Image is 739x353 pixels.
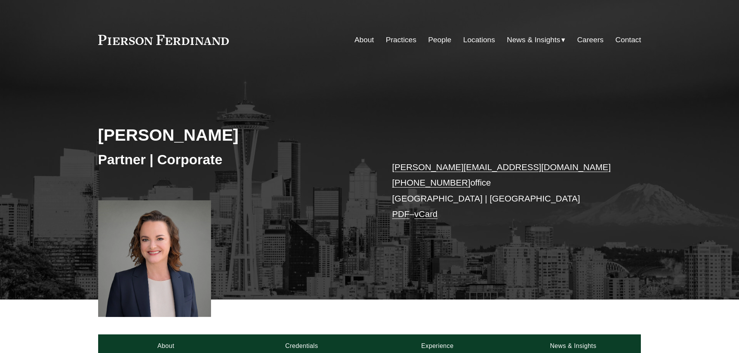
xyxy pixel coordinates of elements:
[615,33,641,47] a: Contact
[428,33,452,47] a: People
[414,209,438,219] a: vCard
[386,33,416,47] a: Practices
[507,33,561,47] span: News & Insights
[98,151,370,168] h3: Partner | Corporate
[392,178,471,188] a: [PHONE_NUMBER]
[463,33,495,47] a: Locations
[392,160,618,222] p: office [GEOGRAPHIC_DATA] | [GEOGRAPHIC_DATA] –
[355,33,374,47] a: About
[507,33,566,47] a: folder dropdown
[98,125,370,145] h2: [PERSON_NAME]
[577,33,604,47] a: Careers
[392,209,410,219] a: PDF
[392,162,611,172] a: [PERSON_NAME][EMAIL_ADDRESS][DOMAIN_NAME]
